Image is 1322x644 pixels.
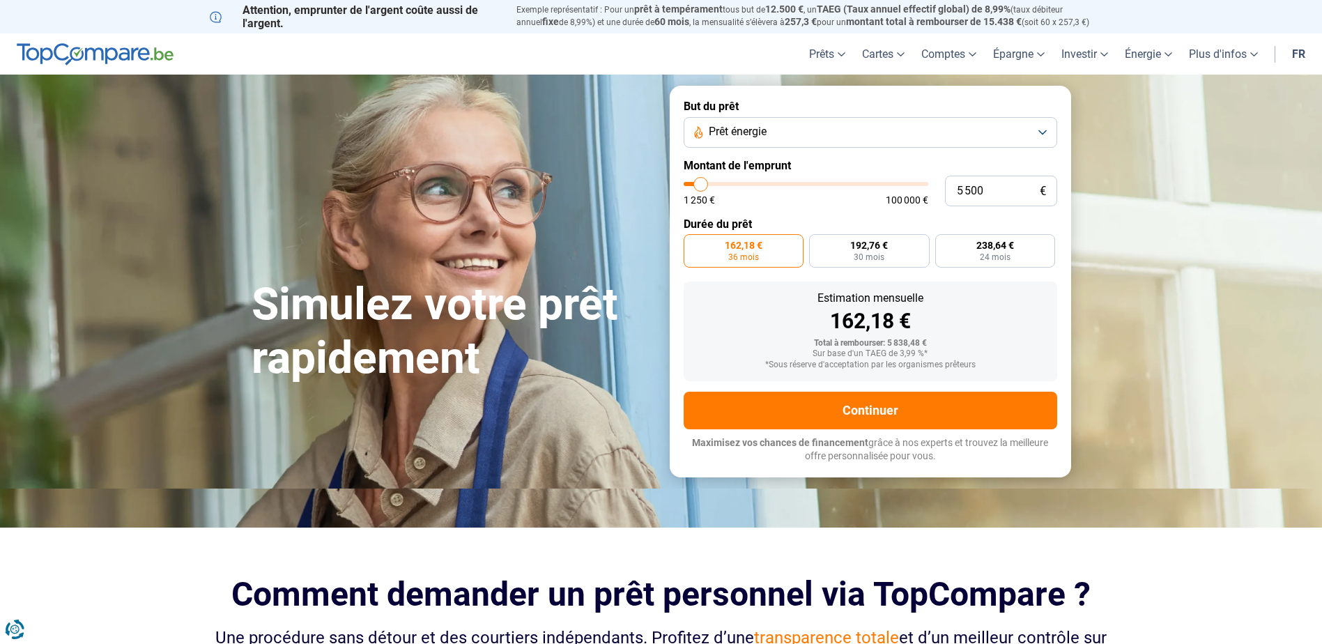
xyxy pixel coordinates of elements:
[1116,33,1181,75] a: Énergie
[684,117,1057,148] button: Prêt énergie
[684,195,715,205] span: 1 250 €
[850,240,888,250] span: 192,76 €
[252,278,653,385] h1: Simulez votre prêt rapidement
[684,100,1057,113] label: But du prêt
[695,311,1046,332] div: 162,18 €
[728,253,759,261] span: 36 mois
[1040,185,1046,197] span: €
[692,437,868,448] span: Maximisez vos chances de financement
[210,3,500,30] p: Attention, emprunter de l'argent coûte aussi de l'argent.
[684,436,1057,463] p: grâce à nos experts et trouvez la meilleure offre personnalisée pour vous.
[854,253,884,261] span: 30 mois
[210,575,1113,613] h2: Comment demander un prêt personnel via TopCompare ?
[854,33,913,75] a: Cartes
[684,217,1057,231] label: Durée du prêt
[1053,33,1116,75] a: Investir
[516,3,1113,29] p: Exemple représentatif : Pour un tous but de , un (taux débiteur annuel de 8,99%) et une durée de ...
[765,3,804,15] span: 12.500 €
[886,195,928,205] span: 100 000 €
[709,124,767,139] span: Prêt énergie
[1284,33,1314,75] a: fr
[846,16,1022,27] span: montant total à rembourser de 15.438 €
[985,33,1053,75] a: Épargne
[695,339,1046,348] div: Total à rembourser: 5 838,48 €
[17,43,174,66] img: TopCompare
[695,293,1046,304] div: Estimation mensuelle
[913,33,985,75] a: Comptes
[976,240,1014,250] span: 238,64 €
[801,33,854,75] a: Prêts
[817,3,1010,15] span: TAEG (Taux annuel effectif global) de 8,99%
[542,16,559,27] span: fixe
[725,240,762,250] span: 162,18 €
[634,3,723,15] span: prêt à tempérament
[684,159,1057,172] label: Montant de l'emprunt
[695,360,1046,370] div: *Sous réserve d'acceptation par les organismes prêteurs
[980,253,1010,261] span: 24 mois
[785,16,817,27] span: 257,3 €
[684,392,1057,429] button: Continuer
[695,349,1046,359] div: Sur base d'un TAEG de 3,99 %*
[654,16,689,27] span: 60 mois
[1181,33,1266,75] a: Plus d'infos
